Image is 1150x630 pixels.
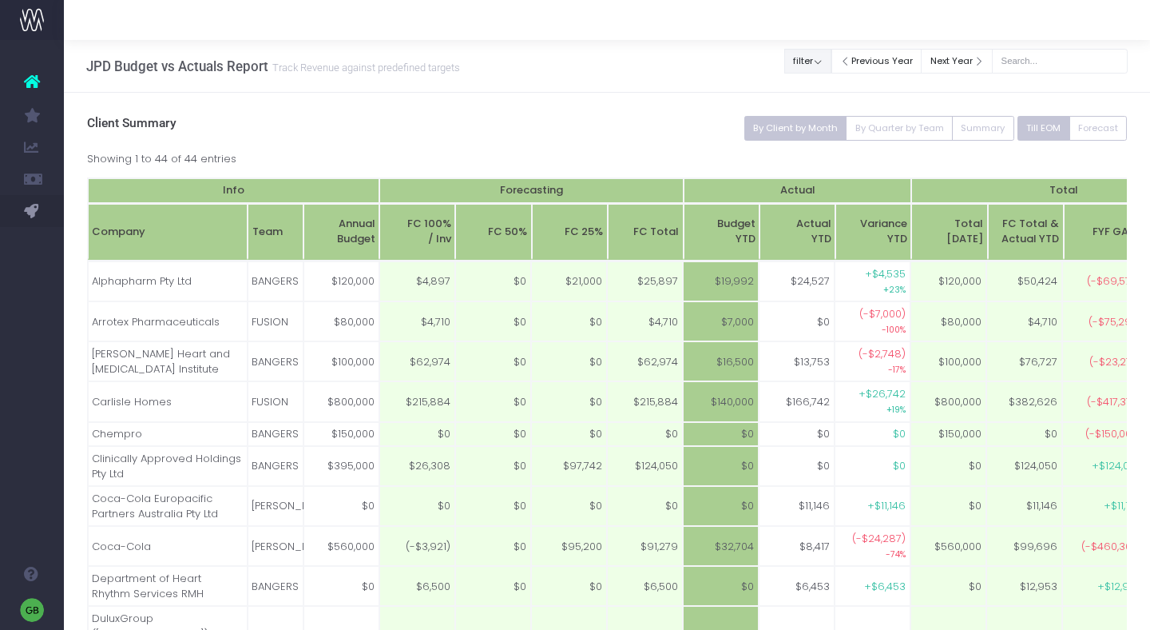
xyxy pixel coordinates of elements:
td: $4,710 [986,301,1062,341]
td: $120,000 [910,261,986,301]
button: By Quarter by Team [846,116,953,141]
td: $124,050 [986,446,1062,486]
td: $24,527 [759,261,835,301]
td: $215,884 [379,381,455,421]
td: $26,308 [379,446,455,486]
td: $0 [683,486,759,526]
td: $0 [379,422,455,447]
td: $0 [455,261,531,301]
td: Department of Heart Rhythm Services RMH [88,566,248,606]
td: $0 [910,446,986,486]
td: $0 [910,486,986,526]
td: $124,050 [607,446,683,486]
td: $32,704 [683,526,759,566]
th: Annual Budget: activate to sort column ascending [303,204,379,261]
td: $120,000 [303,261,379,301]
td: [PERSON_NAME] [248,486,303,526]
span: +$26,742 [859,386,906,402]
button: Next Year [921,49,993,74]
span: (-$75,290) [1089,314,1142,330]
td: $0 [455,381,531,421]
button: By Client by Month [744,116,847,141]
td: $4,710 [607,301,683,341]
td: $0 [531,301,607,341]
span: +$11,146 [867,498,906,514]
td: FUSION [248,381,303,421]
td: $800,000 [910,381,986,421]
span: Client Summary [87,116,176,131]
th: ActualYTD: activate to sort column ascending [759,204,835,261]
td: $97,742 [531,446,607,486]
span: (-$150,000) [1085,426,1142,442]
td: BANGERS [248,566,303,606]
td: $0 [683,566,759,606]
span: $0 [893,458,906,474]
td: $0 [303,486,379,526]
td: $25,897 [607,261,683,301]
td: $0 [455,526,531,566]
h3: JPD Budget vs Actuals Report [86,58,460,74]
td: Chempro [88,422,248,447]
span: (-$460,304) [1081,539,1142,555]
td: $215,884 [607,381,683,421]
td: $0 [455,446,531,486]
div: Small button group [1017,116,1128,141]
small: Track Revenue against predefined targets [268,58,460,74]
td: $100,000 [910,341,986,381]
th: Forecasting [379,178,684,204]
th: BudgetYTD: activate to sort column ascending [684,204,759,261]
td: $16,500 [683,341,759,381]
small: -100% [882,321,906,336]
td: $560,000 [910,526,986,566]
td: $800,000 [303,381,379,421]
td: $95,200 [531,526,607,566]
td: $150,000 [303,422,379,447]
td: $4,897 [379,261,455,301]
td: $62,974 [607,341,683,381]
div: Small button group [744,116,1014,141]
th: Company: activate to sort column ascending [88,204,248,261]
span: +$4,535 [865,266,906,282]
td: Arrotex Pharmaceuticals [88,301,248,341]
th: FYF GAP: activate to sort column ascending [1064,204,1140,261]
small: -17% [888,361,906,376]
button: Forecast [1069,116,1128,141]
th: TotalMonday: activate to sort column ascending [911,204,987,261]
td: $91,279 [607,526,683,566]
td: $0 [759,446,835,486]
input: Search... [992,49,1128,74]
th: FC Total & Actual YTD: activate to sort column ascending [988,204,1064,261]
span: +$124,050 [1092,458,1142,474]
span: +$12,953 [1097,579,1142,595]
td: $99,696 [986,526,1062,566]
td: $80,000 [303,301,379,341]
td: $0 [455,341,531,381]
td: $395,000 [303,446,379,486]
td: $4,710 [379,301,455,341]
button: Till EOM [1017,116,1070,141]
th: VarianceYTD: activate to sort column ascending [835,204,911,261]
td: $100,000 [303,341,379,381]
td: $50,424 [986,261,1062,301]
td: $7,000 [683,301,759,341]
th: FC 50%: activate to sort column ascending [455,204,531,261]
td: $150,000 [910,422,986,447]
th: Actual [684,178,912,204]
div: Showing 1 to 44 of 44 entries [87,147,1128,167]
td: $19,992 [683,261,759,301]
td: $76,727 [986,341,1062,381]
td: [PERSON_NAME] Heart and [MEDICAL_DATA] Institute [88,341,248,381]
small: -74% [886,546,906,560]
td: $0 [303,566,379,606]
td: $6,500 [607,566,683,606]
td: (-$3,921) [379,526,455,566]
td: BANGERS [248,261,303,301]
td: $8,417 [759,526,835,566]
td: $0 [531,422,607,447]
td: $560,000 [303,526,379,566]
td: $80,000 [910,301,986,341]
span: +$11,146 [1104,498,1142,514]
td: $0 [683,446,759,486]
th: Team: activate to sort column ascending [248,204,303,261]
th: FC 25%: activate to sort column ascending [532,204,608,261]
